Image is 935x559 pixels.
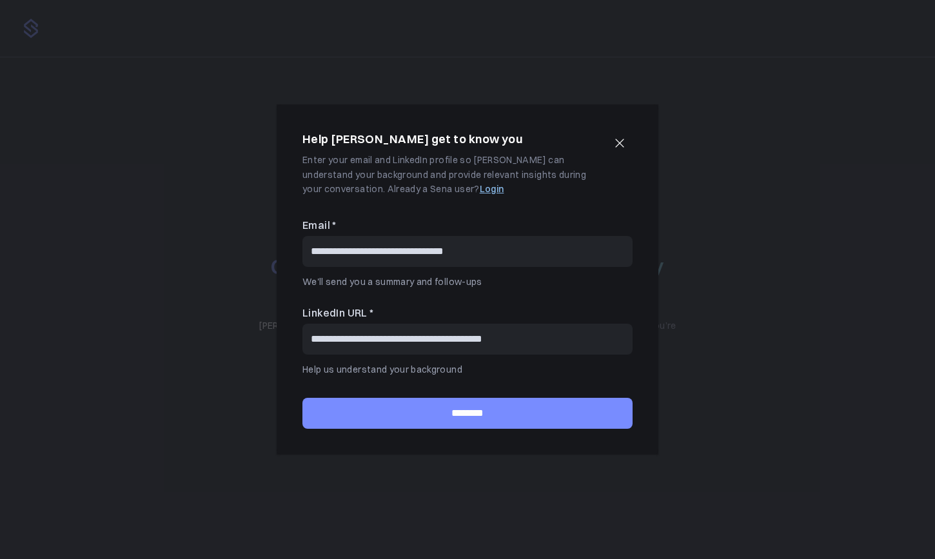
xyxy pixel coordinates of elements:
h2: Help [PERSON_NAME] get to know you [302,130,522,149]
label: Email * [302,217,633,234]
p: We'll send you a summary and follow-ups [302,275,633,289]
a: Login [480,183,504,195]
label: LinkedIn URL * [302,305,633,322]
p: Enter your email and LinkedIn profile so [PERSON_NAME] can understand your background and provide... [302,153,602,196]
p: Help us understand your background [302,362,633,377]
